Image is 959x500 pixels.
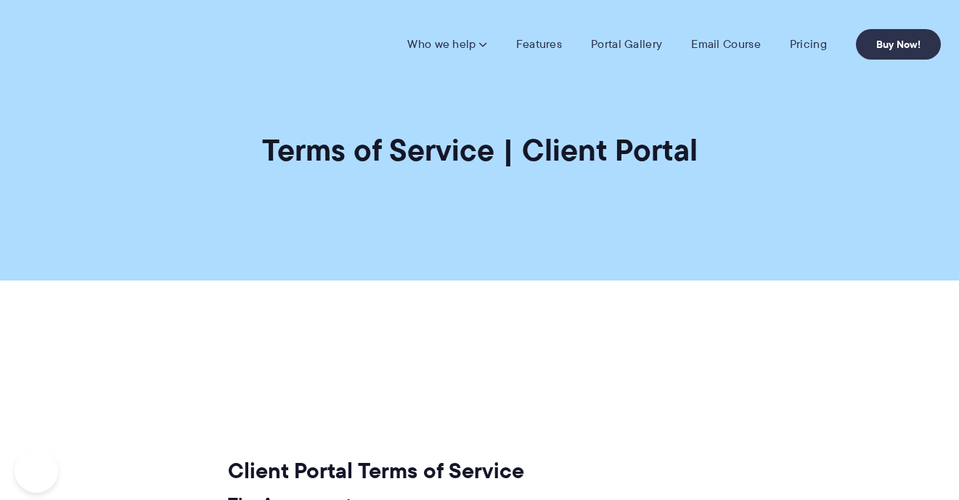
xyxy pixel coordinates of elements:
[856,29,941,60] a: Buy Now!
[790,37,827,52] a: Pricing
[516,37,562,52] a: Features
[691,37,761,52] a: Email Course
[228,457,722,485] h2: Client Portal Terms of Service
[407,37,486,52] a: Who we help
[591,37,662,52] a: Portal Gallery
[262,131,698,169] h1: Terms of Service | Client Portal
[15,449,58,493] iframe: Toggle Customer Support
